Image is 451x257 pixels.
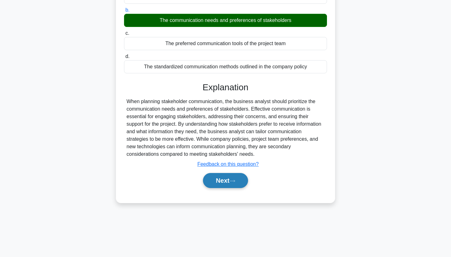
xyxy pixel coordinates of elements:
[203,173,248,188] button: Next
[197,161,259,167] a: Feedback on this question?
[125,30,129,36] span: c.
[127,98,324,158] div: When planning stakeholder communication, the business analyst should prioritize the communication...
[125,54,129,59] span: d.
[124,37,327,50] div: The preferred communication tools of the project team
[124,60,327,73] div: The standardized communication methods outlined in the company policy
[128,82,323,93] h3: Explanation
[124,14,327,27] div: The communication needs and preferences of stakeholders
[125,7,129,13] span: b.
